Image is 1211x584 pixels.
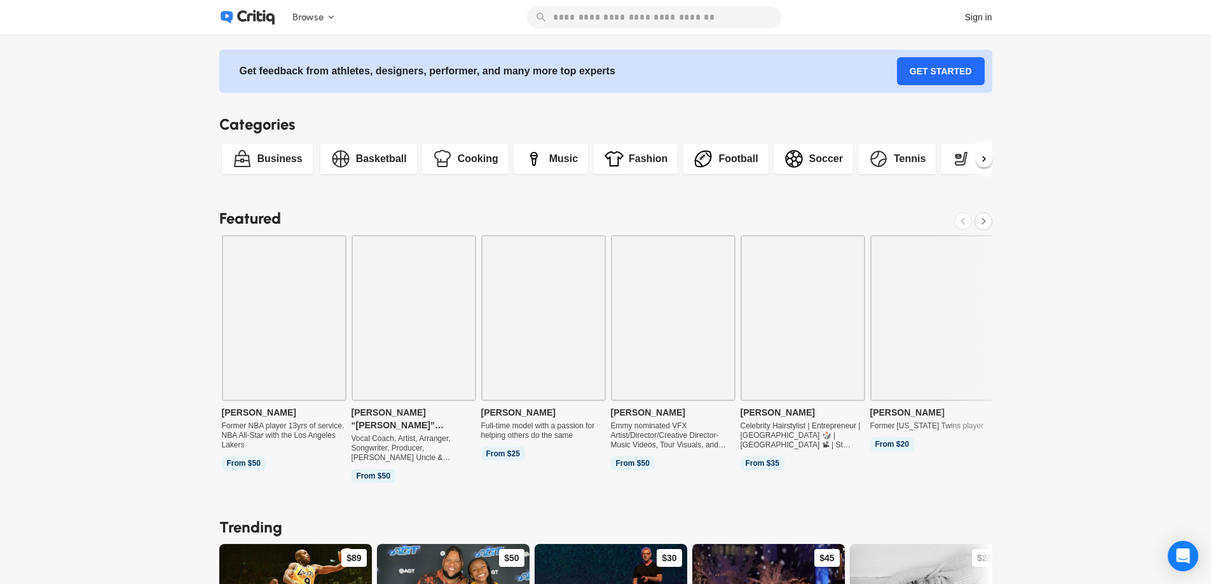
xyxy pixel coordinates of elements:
[870,406,995,419] span: [PERSON_NAME]
[481,421,606,440] span: Full-time model with a passion for helping others do the same
[356,151,407,166] div: Basketball
[482,236,605,400] img: File
[965,11,992,24] div: Sign in
[222,236,346,400] img: File
[219,207,281,230] h2: Featured
[352,406,476,431] span: [PERSON_NAME] “[PERSON_NAME]” [PERSON_NAME]
[718,151,758,166] div: Football
[809,151,843,166] div: Soccer
[858,144,936,174] a: Tennis
[292,10,324,25] span: Browse
[240,64,615,79] div: Get feedback from athletes, designers, performer, and many more top experts
[352,434,476,463] span: Vocal Coach, Artist, Arranger, Songwriter, Producer, [PERSON_NAME] Uncle & [PERSON_NAME] Duo, AGT...
[219,516,992,539] h2: Trending
[352,236,476,400] img: File
[219,113,992,136] h2: Categories
[683,144,768,174] a: Football
[741,236,865,400] img: File
[611,456,655,470] span: From $50
[257,151,303,166] div: Business
[514,144,588,174] a: Music
[657,549,681,567] div: $30
[611,421,735,450] span: Emmy nominated VFX Artist/Director/Creative Director- Music Videos, Tour Visuals, and VFX for fil...
[894,151,926,166] div: Tennis
[612,236,735,400] img: File
[941,144,1023,174] a: Hockey
[341,549,366,567] div: $89
[422,144,509,174] a: Cooking
[222,456,266,470] span: From $50
[222,421,346,450] span: Former NBA player 13yrs of service. NBA All-Star with the Los Angeles Lakers
[871,236,994,400] img: File
[481,447,525,461] span: From $25
[549,151,578,166] div: Music
[774,144,853,174] a: Soccer
[611,406,735,419] span: [PERSON_NAME]
[499,549,524,567] div: $50
[629,151,667,166] div: Fashion
[222,144,313,174] a: Business
[1168,541,1198,571] div: Open Intercom Messenger
[870,437,914,451] span: From $20
[458,151,498,166] div: Cooking
[741,406,865,419] span: [PERSON_NAME]
[481,406,606,419] span: [PERSON_NAME]
[593,144,678,174] a: Fashion
[741,456,784,470] span: From $35
[222,406,346,419] span: [PERSON_NAME]
[814,549,839,567] div: $45
[741,421,865,450] span: Celebrity Hairstylist | Entrepreneur | [GEOGRAPHIC_DATA] 🎲 |[GEOGRAPHIC_DATA] 📽 | St Tropez 🏖 | C...
[320,144,417,174] a: Basketball
[352,469,395,483] span: From $50
[897,57,985,85] a: GET STARTED
[870,421,995,431] span: Former [US_STATE] Twins player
